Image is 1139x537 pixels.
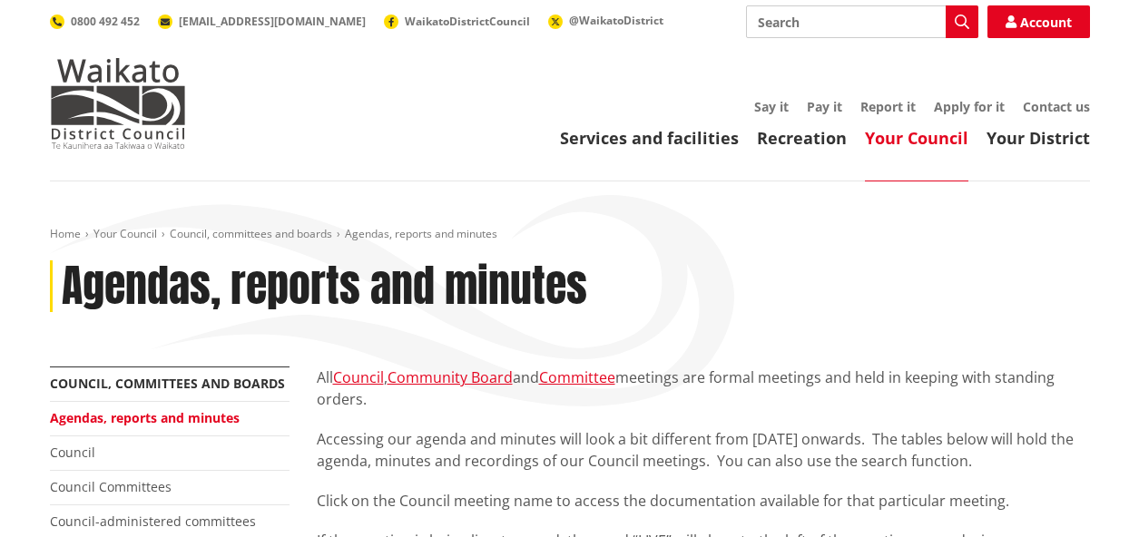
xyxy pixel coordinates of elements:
[345,226,497,241] span: Agendas, reports and minutes
[50,375,285,392] a: Council, committees and boards
[384,14,530,29] a: WaikatoDistrictCouncil
[50,513,256,530] a: Council-administered committees
[746,5,978,38] input: Search input
[50,478,172,495] a: Council Committees
[71,14,140,29] span: 0800 492 452
[317,429,1074,471] span: Accessing our agenda and minutes will look a bit different from [DATE] onwards. The tables below ...
[93,226,157,241] a: Your Council
[170,226,332,241] a: Council, committees and boards
[865,127,968,149] a: Your Council
[50,227,1090,242] nav: breadcrumb
[987,127,1090,149] a: Your District
[987,5,1090,38] a: Account
[317,490,1090,512] p: Click on the Council meeting name to access the documentation available for that particular meeting.
[388,367,513,387] a: Community Board
[548,13,663,28] a: @WaikatoDistrict
[317,366,1090,410] p: All , and meetings are formal meetings and held in keeping with standing orders.
[569,13,663,28] span: @WaikatoDistrict
[50,444,95,461] a: Council
[560,127,739,149] a: Services and facilities
[62,260,587,313] h1: Agendas, reports and minutes
[50,226,81,241] a: Home
[405,14,530,29] span: WaikatoDistrictCouncil
[179,14,366,29] span: [EMAIL_ADDRESS][DOMAIN_NAME]
[333,367,384,387] a: Council
[807,98,842,115] a: Pay it
[539,367,615,387] a: Committee
[158,14,366,29] a: [EMAIL_ADDRESS][DOMAIN_NAME]
[1023,98,1090,115] a: Contact us
[50,409,240,426] a: Agendas, reports and minutes
[754,98,789,115] a: Say it
[50,58,186,149] img: Waikato District Council - Te Kaunihera aa Takiwaa o Waikato
[934,98,1005,115] a: Apply for it
[860,98,916,115] a: Report it
[50,14,140,29] a: 0800 492 452
[757,127,847,149] a: Recreation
